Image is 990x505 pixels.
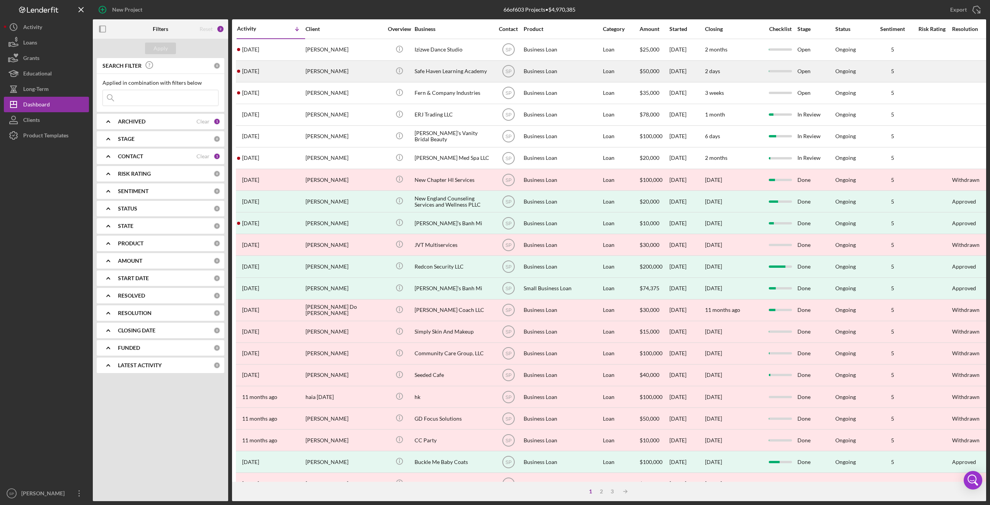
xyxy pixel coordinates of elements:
text: SP [505,329,511,335]
div: [PERSON_NAME]'s Banh Mi [415,213,492,233]
div: Checklist [764,26,797,32]
div: In Review [797,148,835,168]
div: Loan [603,39,639,60]
div: Loan [603,365,639,385]
div: Ongoing [835,264,856,270]
a: Grants [4,50,89,66]
div: Business Loan [524,387,601,407]
div: 0 [213,257,220,264]
div: $100,000 [640,126,669,147]
div: [PERSON_NAME] [306,39,383,60]
div: JVT Multiservices [415,235,492,255]
div: Withdrawn [952,242,980,248]
div: Business [415,26,492,32]
div: Withdrawn [952,177,980,183]
div: [PERSON_NAME] [306,322,383,342]
div: 5 [873,199,912,205]
a: Product Templates [4,128,89,143]
div: Ongoing [835,133,856,139]
div: [PERSON_NAME] [306,213,383,233]
div: Business Loan [524,61,601,82]
time: 1 month [705,111,725,118]
div: [PERSON_NAME] [306,343,383,364]
div: $74,375 [640,278,669,299]
div: Ongoing [835,111,856,118]
div: [PERSON_NAME] [306,83,383,103]
div: $100,000 [640,169,669,190]
div: Fern & Company Industries [415,83,492,103]
div: [DATE] [669,39,704,60]
div: 0 [213,170,220,177]
div: $35,000 [640,83,669,103]
b: RISK RATING [118,171,151,177]
div: Business Loan [524,343,601,364]
div: Risk Rating [913,26,951,32]
div: [DATE] [669,365,704,385]
div: Business Loan [524,104,601,125]
div: Amount [640,26,669,32]
div: Clear [196,118,210,125]
div: Approved [952,220,976,226]
div: [PERSON_NAME] Coach LLC [415,300,492,320]
time: 2 days [705,68,720,74]
div: Loan [603,191,639,212]
div: 5 [873,264,912,270]
b: FUNDED [118,345,140,351]
div: 0 [213,327,220,334]
div: [PERSON_NAME] [306,191,383,212]
text: SP [505,308,511,313]
div: Done [797,343,835,364]
b: SENTIMENT [118,188,148,194]
time: 2024-11-19 16:09 [242,329,259,335]
div: $15,000 [640,322,669,342]
text: SP [505,69,511,74]
time: 2025-04-09 18:26 [242,242,259,248]
div: Business Loan [524,213,601,233]
b: AMOUNT [118,258,142,264]
div: Product Templates [23,128,68,145]
div: [PERSON_NAME] [306,169,383,190]
div: Loan [603,343,639,364]
div: Redcon Security LLC [415,256,492,277]
div: 5 [873,329,912,335]
div: [DATE] [669,300,704,320]
div: Simply Skin And Makeup [415,322,492,342]
div: Business Loan [524,256,601,277]
div: 0 [213,362,220,369]
div: New Chapter HI Services [415,169,492,190]
div: 5 [873,68,912,74]
b: STATE [118,223,133,229]
div: Resolution [952,26,989,32]
div: $50,000 [640,61,669,82]
div: [DATE] [705,285,722,291]
text: SP [505,373,511,378]
a: Activity [4,19,89,35]
div: Loan [603,387,639,407]
time: 2025-04-02 17:17 [242,264,259,270]
div: Open [797,61,835,82]
text: SP [505,264,511,270]
div: Business Loan [524,126,601,147]
div: Loan [603,256,639,277]
time: 2024-11-21 02:19 [242,307,259,313]
b: STATUS [118,205,137,212]
b: SEARCH FILTER [102,63,142,69]
div: Overview [385,26,414,32]
text: SP [505,351,511,356]
div: Applied in combination with filters below [102,80,218,86]
text: SP [505,156,511,161]
div: Small Business Loan [524,278,601,299]
time: 2024-11-04 17:11 [242,350,259,356]
div: $200,000 [640,256,669,277]
div: Ongoing [835,90,856,96]
text: SP [505,91,511,96]
text: SP [505,199,511,204]
div: hk [415,387,492,407]
div: In Review [797,104,835,125]
div: [DATE] [669,61,704,82]
a: Long-Term [4,81,89,97]
div: Ongoing [835,372,856,378]
div: Done [797,169,835,190]
a: Educational [4,66,89,81]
